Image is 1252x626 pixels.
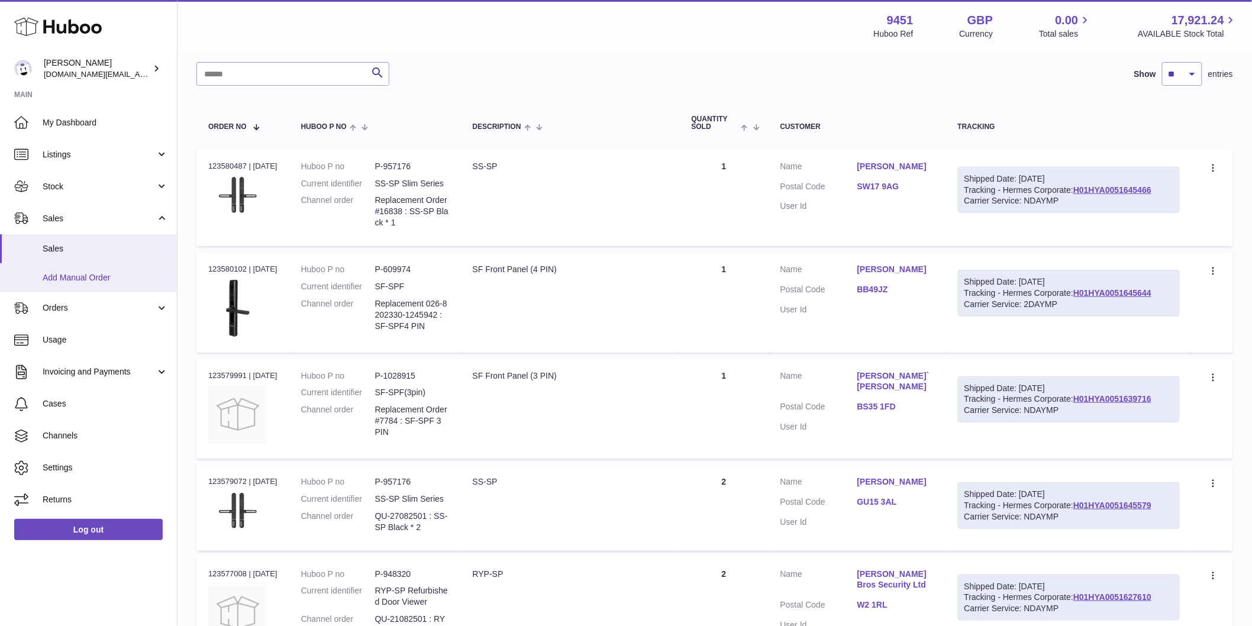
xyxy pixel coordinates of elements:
[43,181,156,192] span: Stock
[857,370,934,393] a: [PERSON_NAME]` [PERSON_NAME]
[43,149,156,160] span: Listings
[1073,185,1151,195] a: H01HYA0051645466
[43,430,168,441] span: Channels
[1073,288,1151,298] a: H01HYA0051645644
[208,279,267,338] img: 1669896661.png
[208,385,267,444] img: no-photo.jpg
[887,12,914,28] strong: 9451
[857,476,934,488] a: [PERSON_NAME]
[958,270,1180,317] div: Tracking - Hermes Corporate:
[301,569,375,580] dt: Huboo P no
[208,370,277,381] div: 123579991 | [DATE]
[301,178,375,189] dt: Current identifier
[857,569,934,591] a: [PERSON_NAME] Bros Security Ltd
[301,195,375,228] dt: Channel order
[1172,12,1224,28] span: 17,921.24
[473,476,668,488] div: SS-SP
[964,511,1173,522] div: Carrier Service: NDAYMP
[857,284,934,295] a: BB49JZ
[780,264,857,278] dt: Name
[1138,28,1238,40] span: AVAILABLE Stock Total
[473,569,668,580] div: RYP-SP
[680,359,769,459] td: 1
[780,401,857,415] dt: Postal Code
[208,264,277,275] div: 123580102 | [DATE]
[692,115,738,131] span: Quantity Sold
[301,493,375,505] dt: Current identifier
[301,476,375,488] dt: Huboo P no
[473,123,521,131] span: Description
[43,398,168,409] span: Cases
[1073,394,1151,404] a: H01HYA0051639716
[43,302,156,314] span: Orders
[780,599,857,614] dt: Postal Code
[301,404,375,438] dt: Channel order
[43,366,156,377] span: Invoicing and Payments
[958,123,1180,131] div: Tracking
[301,511,375,533] dt: Channel order
[208,476,277,487] div: 123579072 | [DATE]
[1134,69,1156,80] label: Show
[301,370,375,382] dt: Huboo P no
[1138,12,1238,40] a: 17,921.24 AVAILABLE Stock Total
[680,252,769,352] td: 1
[857,161,934,172] a: [PERSON_NAME]
[1056,12,1079,28] span: 0.00
[208,175,267,216] img: 94511723804327.jpg
[43,334,168,346] span: Usage
[208,161,277,172] div: 123580487 | [DATE]
[1039,12,1092,40] a: 0.00 Total sales
[44,57,150,80] div: [PERSON_NAME]
[780,284,857,298] dt: Postal Code
[375,387,449,398] dd: SF-SPF(3pin)
[780,476,857,491] dt: Name
[375,585,449,608] dd: RYP-SP Refurbished Door Viewer
[958,575,1180,621] div: Tracking - Hermes Corporate:
[780,496,857,511] dt: Postal Code
[967,12,993,28] strong: GBP
[780,517,857,528] dt: User Id
[375,161,449,172] dd: P-957176
[1208,69,1233,80] span: entries
[680,464,769,551] td: 2
[964,299,1173,310] div: Carrier Service: 2DAYMP
[780,161,857,175] dt: Name
[964,603,1173,614] div: Carrier Service: NDAYMP
[780,123,934,131] div: Customer
[375,195,449,228] dd: Replacement Order #16838 : SS-SP Black * 1
[473,370,668,382] div: SF Front Panel (3 PIN)
[958,482,1180,529] div: Tracking - Hermes Corporate:
[958,376,1180,423] div: Tracking - Hermes Corporate:
[874,28,914,40] div: Huboo Ref
[964,489,1173,500] div: Shipped Date: [DATE]
[44,69,235,79] span: [DOMAIN_NAME][EMAIL_ADDRESS][DOMAIN_NAME]
[780,569,857,594] dt: Name
[375,370,449,382] dd: P-1028915
[43,117,168,128] span: My Dashboard
[857,264,934,275] a: [PERSON_NAME]
[375,511,449,533] dd: QU-27082501 : SS-SP Black * 2
[964,276,1173,288] div: Shipped Date: [DATE]
[375,298,449,332] dd: Replacement 026-8202330-1245942 : SF-SPF4 PIN
[958,167,1180,214] div: Tracking - Hermes Corporate:
[780,370,857,396] dt: Name
[14,519,163,540] a: Log out
[780,421,857,433] dt: User Id
[301,161,375,172] dt: Huboo P no
[43,272,168,283] span: Add Manual Order
[375,493,449,505] dd: SS-SP Slim Series
[301,123,347,131] span: Huboo P no
[375,404,449,438] dd: Replacement Order #7784 : SF-SPF 3 PIN
[960,28,993,40] div: Currency
[208,123,247,131] span: Order No
[43,243,168,254] span: Sales
[301,585,375,608] dt: Current identifier
[964,173,1173,185] div: Shipped Date: [DATE]
[43,213,156,224] span: Sales
[857,401,934,412] a: BS35 1FD
[964,383,1173,394] div: Shipped Date: [DATE]
[1039,28,1092,40] span: Total sales
[43,494,168,505] span: Returns
[375,281,449,292] dd: SF-SPF
[375,569,449,580] dd: P-948320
